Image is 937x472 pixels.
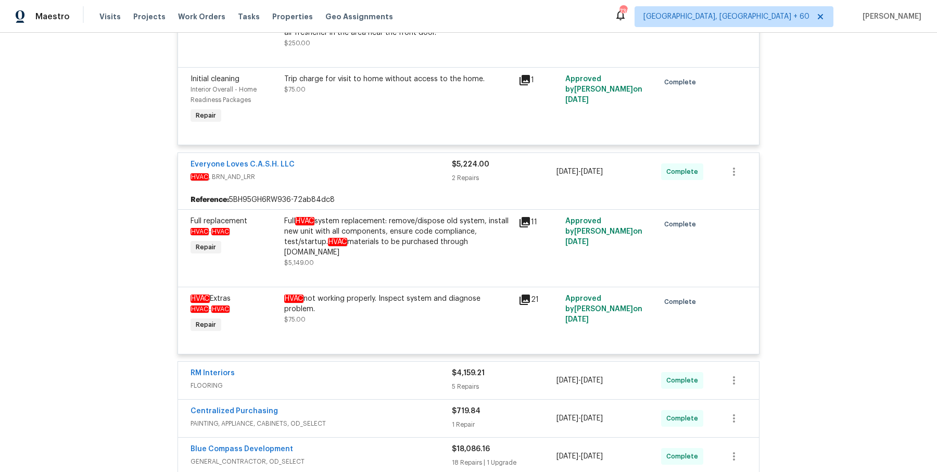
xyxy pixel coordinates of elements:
span: $4,159.21 [452,369,485,377]
span: Maestro [35,11,70,22]
span: [PERSON_NAME] [858,11,921,22]
span: Complete [666,413,702,424]
span: Geo Assignments [325,11,393,22]
span: [DATE] [565,316,589,323]
span: [DATE] [581,377,603,384]
span: [DATE] [581,453,603,460]
span: $18,086.16 [452,445,490,453]
span: - [556,167,603,177]
span: Approved by [PERSON_NAME] on [565,75,642,104]
div: not working properly. Inspect system and diagnose problem. [284,294,512,314]
span: Projects [133,11,166,22]
span: - [191,228,230,235]
span: $75.00 [284,316,306,323]
span: [DATE] [565,238,589,246]
div: 5BH95GH6RW936-72ab84dc8 [178,190,759,209]
span: [DATE] [556,453,578,460]
b: Reference: [191,195,229,205]
div: 18 Repairs | 1 Upgrade [452,457,556,468]
div: 1 Repair [452,419,556,430]
span: - [556,413,603,424]
span: Extras [191,295,231,303]
em: HVAC [284,295,303,303]
em: HVAC [191,295,210,303]
span: [DATE] [581,168,603,175]
em: HVAC [211,228,230,235]
span: Complete [664,297,700,307]
span: Repair [192,110,220,121]
a: Everyone Loves C.A.S.H. LLC [191,161,295,168]
span: Properties [272,11,313,22]
span: Visits [99,11,121,22]
span: Full replacement [191,218,247,225]
span: $75.00 [284,86,306,93]
a: RM Interiors [191,369,235,377]
span: Complete [666,451,702,462]
span: [DATE] [556,415,578,422]
span: FLOORING [191,380,452,391]
em: HVAC [191,228,209,235]
span: - [191,306,230,312]
span: $5,149.00 [284,260,314,266]
div: Trip charge for visit to home without access to the home. [284,74,512,84]
div: 1 [518,74,559,86]
em: HVAC [328,238,347,246]
span: Repair [192,242,220,252]
div: 5 Repairs [452,381,556,392]
div: 21 [518,294,559,306]
span: Tasks [238,13,260,20]
div: 2 Repairs [452,173,556,183]
span: Complete [664,219,700,229]
a: Centralized Purchasing [191,407,278,415]
span: Complete [664,77,700,87]
span: [GEOGRAPHIC_DATA], [GEOGRAPHIC_DATA] + 60 [643,11,809,22]
span: [DATE] [556,377,578,384]
em: HVAC [211,305,230,313]
span: Approved by [PERSON_NAME] on [565,218,642,246]
span: GENERAL_CONTRACTOR, OD_SELECT [191,456,452,467]
span: Repair [192,320,220,330]
span: [DATE] [556,168,578,175]
em: HVAC [191,305,209,313]
div: 11 [518,216,559,228]
span: Initial cleaning [191,75,239,83]
span: Approved by [PERSON_NAME] on [565,295,642,323]
em: HVAC [191,173,209,181]
span: , BRN_AND_LRR [191,172,452,182]
span: Work Orders [178,11,225,22]
div: Full system replacement: remove/dispose old system, install new unit with all components, ensure ... [284,216,512,258]
span: PAINTING, APPLIANCE, CABINETS, OD_SELECT [191,418,452,429]
a: Blue Compass Development [191,445,293,453]
span: $250.00 [284,40,310,46]
span: - [556,451,603,462]
span: $719.84 [452,407,480,415]
span: Complete [666,375,702,386]
em: HVAC [295,217,314,225]
div: 736 [619,6,627,17]
span: $5,224.00 [452,161,489,168]
span: [DATE] [581,415,603,422]
span: [DATE] [565,96,589,104]
span: Interior Overall - Home Readiness Packages [191,86,257,103]
span: - [556,375,603,386]
span: Complete [666,167,702,177]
